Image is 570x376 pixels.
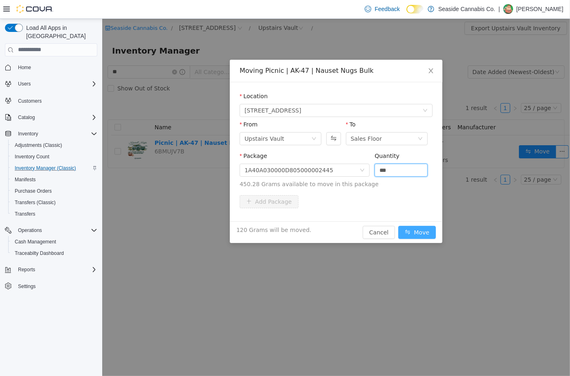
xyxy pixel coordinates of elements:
label: Package [137,134,165,140]
span: Operations [15,225,97,235]
span: Cash Management [15,239,56,245]
span: Traceabilty Dashboard [11,248,97,258]
nav: Complex example [5,58,97,313]
button: Cancel [260,207,293,220]
span: Dark Mode [406,14,407,14]
div: 1A40A030000D805000002445 [142,145,231,158]
span: Manifests [15,176,36,183]
label: From [137,102,155,109]
span: Catalog [15,113,97,122]
span: Inventory Manager (Classic) [15,165,76,171]
button: Cash Management [8,236,101,248]
img: Cova [16,5,53,13]
span: Transfers [11,209,97,219]
span: Cash Management [11,237,97,247]
label: Quantity [272,134,297,140]
button: Users [2,78,101,90]
a: Adjustments (Classic) [11,140,65,150]
span: Settings [15,281,97,291]
span: 450.28 Grams available to move in this package [137,161,330,170]
span: Inventory Count [11,152,97,162]
button: Home [2,61,101,73]
p: [PERSON_NAME] [516,4,563,14]
button: Reports [2,264,101,275]
a: Inventory Manager (Classic) [11,163,79,173]
span: Inventory [18,131,38,137]
span: Transfers [15,211,35,217]
span: Customers [15,95,97,106]
span: Traceabilty Dashboard [15,250,64,257]
span: 14 Lots Hollow Road [142,86,199,98]
span: Purchase Orders [11,186,97,196]
input: Quantity [273,145,325,158]
span: Transfers (Classic) [11,198,97,207]
span: Home [15,62,97,72]
button: Inventory Manager (Classic) [8,162,101,174]
button: Inventory [15,129,41,139]
span: Reports [18,266,35,273]
button: icon: plusAdd Package [137,176,196,189]
a: Transfers (Classic) [11,198,59,207]
p: | [498,4,500,14]
span: Inventory Manager (Classic) [11,163,97,173]
button: Close [317,41,340,64]
button: Inventory Count [8,151,101,162]
span: Inventory [15,129,97,139]
span: 120 Grams will be moved. [134,207,209,216]
a: Feedback [361,1,403,17]
span: Reports [15,265,97,275]
button: Adjustments (Classic) [8,140,101,151]
div: Upstairs Vault [142,114,182,126]
a: Inventory Count [11,152,53,162]
span: Feedback [375,5,399,13]
button: Transfers (Classic) [8,197,101,208]
a: Traceabilty Dashboard [11,248,67,258]
button: Inventory [2,128,101,140]
p: Seaside Cannabis Co. [438,4,495,14]
a: Manifests [11,175,39,185]
button: Reports [15,265,38,275]
i: icon: down [316,117,321,123]
span: Load All Apps in [GEOGRAPHIC_DATA] [23,24,97,40]
button: Customers [2,95,101,106]
div: Moving Picnic | AK-47 | Nauset Nugs Bulk [137,47,330,56]
span: Inventory Count [15,153,49,160]
span: Home [18,64,31,71]
span: Adjustments (Classic) [15,142,62,149]
i: icon: down [321,89,325,95]
div: Sales Floor [249,114,280,126]
button: Transfers [8,208,101,220]
a: Customers [15,96,45,106]
button: Swap [224,113,238,126]
i: icon: close [325,49,332,55]
span: Manifests [11,175,97,185]
button: Catalog [2,112,101,123]
label: Location [137,74,166,81]
span: Operations [18,227,42,234]
a: Purchase Orders [11,186,55,196]
span: Catalog [18,114,35,121]
a: Transfers [11,209,38,219]
i: icon: down [258,149,263,155]
span: Users [15,79,97,89]
span: Adjustments (Classic) [11,140,97,150]
button: Catalog [15,113,38,122]
span: Users [18,81,31,87]
button: Operations [15,225,45,235]
a: Home [15,63,34,72]
button: Manifests [8,174,101,185]
span: Settings [18,283,36,290]
button: icon: swapMove [296,207,334,220]
button: Settings [2,280,101,292]
input: Dark Mode [406,5,424,14]
button: Traceabilty Dashboard [8,248,101,259]
span: Transfers (Classic) [15,199,56,206]
i: icon: down [209,117,214,123]
button: Operations [2,225,101,236]
button: Users [15,79,34,89]
button: Purchase Orders [8,185,101,197]
span: Purchase Orders [15,188,52,194]
label: To [244,102,254,109]
span: Customers [18,98,42,104]
a: Settings [15,281,39,291]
